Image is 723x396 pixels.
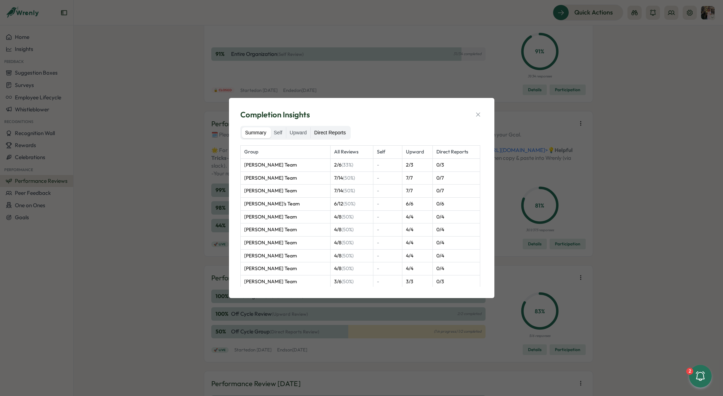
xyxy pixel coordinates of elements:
[373,197,402,210] td: -
[373,171,402,185] td: -
[433,185,480,198] td: 0 / 7
[240,185,330,198] td: [PERSON_NAME] Team
[433,223,480,237] td: 0 / 4
[433,158,480,171] td: 0 / 3
[402,197,432,210] td: 6 / 6
[433,171,480,185] td: 0 / 7
[433,249,480,262] td: 0 / 4
[433,262,480,275] td: 0 / 4
[342,252,354,259] span: (50%)
[342,226,354,233] span: (50%)
[342,214,354,220] span: (50%)
[330,262,373,275] td: 4 / 8
[402,210,432,223] td: 4 / 4
[689,365,712,388] button: 2
[330,171,373,185] td: 7 / 14
[240,262,330,275] td: [PERSON_NAME] Team
[373,262,402,275] td: -
[686,368,693,375] div: 2
[330,158,373,171] td: 2 / 6
[402,185,432,198] td: 7 / 7
[330,197,373,210] td: 6 / 12
[402,158,432,171] td: 2 / 3
[402,146,432,159] th: Upward
[240,158,330,171] td: [PERSON_NAME] Team
[240,146,330,159] th: Group
[330,237,373,250] td: 4 / 8
[373,210,402,223] td: -
[433,237,480,250] td: 0 / 4
[240,171,330,185] td: [PERSON_NAME] Team
[343,175,355,181] span: (50%)
[311,127,349,139] label: Direct Reports
[402,262,432,275] td: 4 / 4
[342,265,354,272] span: (50%)
[240,237,330,250] td: [PERSON_NAME] Team
[342,162,353,168] span: (33%)
[402,171,432,185] td: 7 / 7
[373,275,402,289] td: -
[330,210,373,223] td: 4 / 8
[270,127,286,139] label: Self
[373,158,402,171] td: -
[402,249,432,262] td: 4 / 4
[286,127,310,139] label: Upward
[433,275,480,289] td: 0 / 3
[242,127,270,139] label: Summary
[373,185,402,198] td: -
[330,249,373,262] td: 4 / 8
[330,223,373,237] td: 4 / 8
[343,187,355,194] span: (50%)
[240,210,330,223] td: [PERSON_NAME] Team
[240,197,330,210] td: [PERSON_NAME]'s Team
[402,223,432,237] td: 4 / 4
[373,223,402,237] td: -
[433,146,480,159] th: Direct Reports
[342,239,354,246] span: (50%)
[240,275,330,289] td: [PERSON_NAME] Team
[373,249,402,262] td: -
[373,237,402,250] td: -
[330,185,373,198] td: 7 / 14
[342,278,354,285] span: (50%)
[330,146,373,159] th: All Reviews
[240,223,330,237] td: [PERSON_NAME] Team
[240,109,310,120] span: Completion Insights
[433,197,480,210] td: 0 / 6
[330,275,373,289] td: 3 / 6
[240,249,330,262] td: [PERSON_NAME] Team
[402,275,432,289] td: 3 / 3
[343,200,355,207] span: (50%)
[433,210,480,223] td: 0 / 4
[373,146,402,159] th: Self
[402,237,432,250] td: 4 / 4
